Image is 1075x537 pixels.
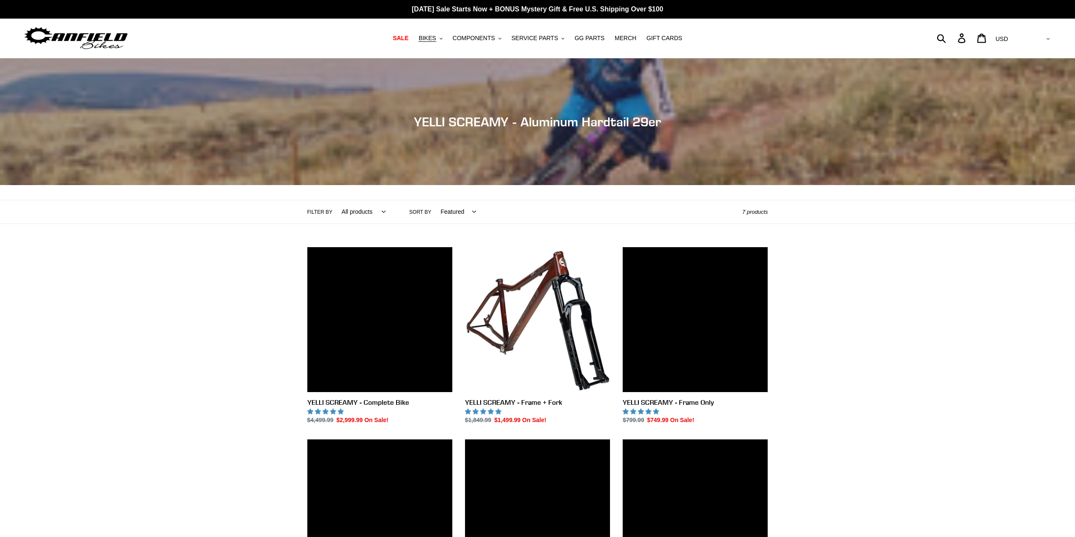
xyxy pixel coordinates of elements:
a: MERCH [610,33,640,44]
span: SALE [393,35,408,42]
img: Canfield Bikes [23,25,129,52]
span: SERVICE PARTS [512,35,558,42]
span: GIFT CARDS [646,35,682,42]
span: COMPONENTS [453,35,495,42]
span: 7 products [742,209,768,215]
button: BIKES [414,33,446,44]
a: GIFT CARDS [642,33,687,44]
a: GG PARTS [570,33,609,44]
label: Sort by [409,208,431,216]
span: GG PARTS [574,35,605,42]
span: BIKES [419,35,436,42]
input: Search [941,29,963,47]
a: SALE [388,33,413,44]
button: COMPONENTS [449,33,506,44]
label: Filter by [307,208,333,216]
span: MERCH [615,35,636,42]
button: SERVICE PARTS [507,33,569,44]
span: YELLI SCREAMY - Aluminum Hardtail 29er [414,114,661,129]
